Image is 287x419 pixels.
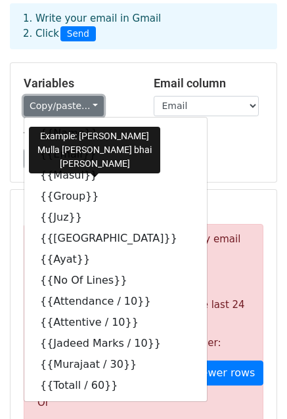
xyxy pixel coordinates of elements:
[24,333,207,354] a: {{Jadeed Marks / 10}}
[60,26,96,42] span: Send
[24,96,104,116] a: Copy/paste...
[24,165,207,186] a: {{Masul}}
[221,356,287,419] iframe: Chat Widget
[24,249,207,270] a: {{Ayat}}
[24,354,207,375] a: {{Murajaat / 30}}
[24,207,207,228] a: {{Juz}}
[24,270,207,291] a: {{No Of Lines}}
[24,375,207,396] a: {{Totall / 60}}
[37,396,250,410] p: Or
[24,76,134,91] h5: Variables
[24,291,207,312] a: {{Attendance / 10}}
[24,123,207,144] a: {{Name}}
[24,312,207,333] a: {{Attentive / 10}}
[24,186,207,207] a: {{Group}}
[154,76,264,91] h5: Email column
[24,144,207,165] a: {{Email}}
[24,228,207,249] a: {{[GEOGRAPHIC_DATA]}}
[29,127,160,173] div: Example: [PERSON_NAME] Mulla [PERSON_NAME] bhai [PERSON_NAME]
[13,11,274,41] div: 1. Write your email in Gmail 2. Click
